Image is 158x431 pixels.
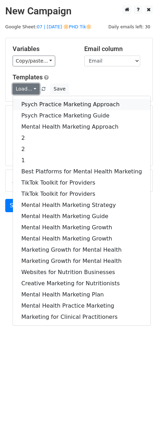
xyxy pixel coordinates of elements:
a: Mental Health Marketing Growth [13,233,150,244]
a: Mental Health Marketing Approach [13,121,150,132]
small: Google Sheet: [5,24,92,29]
button: Save [50,84,69,94]
a: TikTok Toolkit for Providers [13,177,150,188]
a: 1 [13,155,150,166]
a: Copy/paste... [13,56,55,66]
a: Creative Marketing for Nutritionists [13,278,150,289]
a: Daily emails left: 30 [106,24,153,29]
a: 07 | [DATE] 🔆PHD Tik🔆 [37,24,92,29]
a: Mental Health Practice Marketing [13,300,150,311]
h5: Variables [13,45,74,53]
a: Psych Practice Marketing Approach [13,99,150,110]
span: Daily emails left: 30 [106,23,153,31]
h5: Email column [84,45,145,53]
a: Marketing Growth for Mental Health [13,244,150,256]
a: Mental Health Marketing Guide [13,211,150,222]
a: Mental Health Marketing Growth [13,222,150,233]
h2: New Campaign [5,5,153,17]
a: Best Platforms for Mental Health Marketing [13,166,150,177]
a: Templates [13,73,43,81]
a: 2 [13,132,150,144]
a: Psych Practice Marketing Guide [13,110,150,121]
a: Websites for Nutrition Businesses [13,267,150,278]
a: 2 [13,144,150,155]
a: Mental Health Marketing Strategy [13,200,150,211]
a: Marketing for Clinical Practitioners [13,311,150,323]
a: Load... [13,84,39,94]
a: Send [5,199,28,212]
a: Marketing Growth for Mental Health [13,256,150,267]
iframe: Chat Widget [123,397,158,431]
a: TikTok Toolkit for Providers [13,188,150,200]
a: Mental Health Marketing Plan [13,289,150,300]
